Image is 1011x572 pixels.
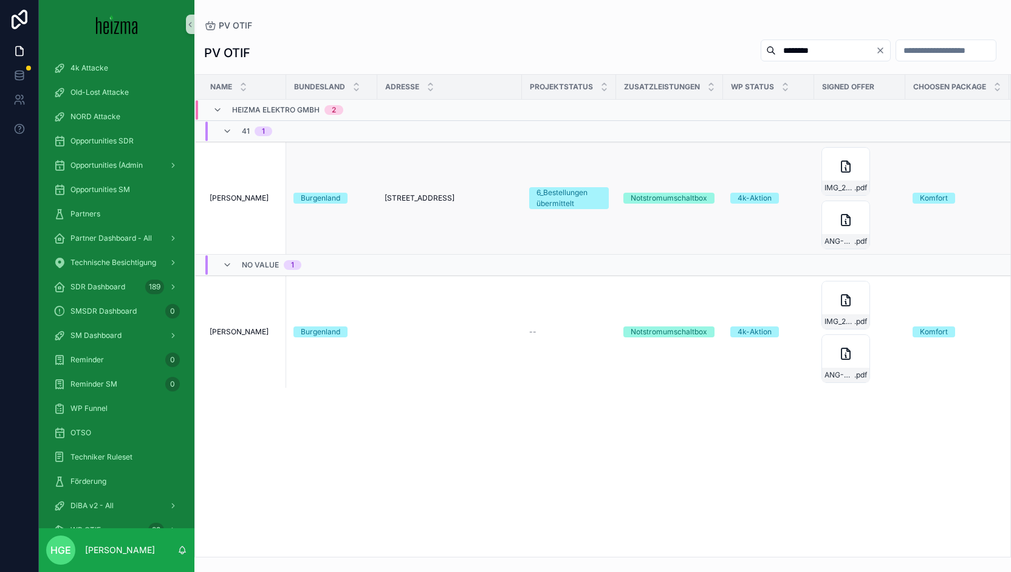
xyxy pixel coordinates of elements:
[46,349,187,371] a: Reminder0
[301,326,340,337] div: Burgenland
[332,105,336,115] div: 2
[242,126,250,136] span: 41
[623,193,716,204] a: Notstromumschaltbox
[631,326,707,337] div: Notstromumschaltbox
[210,193,269,203] span: [PERSON_NAME]
[824,183,854,193] span: IMG_20250911_0001-(1)
[738,193,772,204] div: 4k-Aktion
[530,82,593,92] span: Projektstatus
[46,495,187,517] a: DiBA v2 - All
[854,317,867,326] span: .pdf
[46,519,187,541] a: WP OTIF39
[731,82,774,92] span: WP Status
[46,422,187,444] a: OTSO
[631,193,707,204] div: Notstromumschaltbox
[50,543,71,557] span: HGE
[85,544,155,556] p: [PERSON_NAME]
[301,193,340,204] div: Burgenland
[821,147,898,249] a: IMG_20250911_0001-(1).pdfANG-PV-3348-Suchanek-2025-09-10-(2)_SIG.pdf
[46,203,187,225] a: Partners
[46,154,187,176] a: Opportunities (Admin
[46,252,187,274] a: Technische Besichtigung
[824,236,854,246] span: ANG-PV-3348-Suchanek-2025-09-10-(2)_SIG
[70,160,143,170] span: Opportunities (Admin
[219,19,252,32] span: PV OTIF
[854,183,867,193] span: .pdf
[824,317,854,326] span: IMG_20250911_0001-(1)
[70,112,120,122] span: NORD Attacke
[730,193,807,204] a: 4k-Aktion
[70,282,125,292] span: SDR Dashboard
[165,377,180,391] div: 0
[624,82,700,92] span: Zusatzleistungen
[70,452,132,462] span: Techniker Ruleset
[46,276,187,298] a: SDR Dashboard189
[70,501,114,511] span: DiBA v2 - All
[529,187,609,209] a: 6_Bestellungen übermittelt
[232,105,320,115] span: Heizma Elektro GmbH
[46,81,187,103] a: Old-Lost Attacke
[70,477,106,486] span: Förderung
[822,82,874,92] span: Signed Offer
[913,82,986,92] span: Choosen Package
[385,193,515,203] a: [STREET_ADDRESS]
[913,193,1002,204] a: Komfort
[70,355,104,365] span: Reminder
[913,326,1002,337] a: Komfort
[70,306,137,316] span: SMSDR Dashboard
[70,258,156,267] span: Technische Besichtigung
[46,106,187,128] a: NORD Attacke
[623,326,716,337] a: Notstromumschaltbox
[46,130,187,152] a: Opportunities SDR
[70,63,108,73] span: 4k Attacke
[242,260,279,270] span: No value
[46,227,187,249] a: Partner Dashboard - All
[262,126,265,136] div: 1
[46,300,187,322] a: SMSDR Dashboard0
[920,326,948,337] div: Komfort
[46,398,187,419] a: WP Funnel
[204,44,250,61] h1: PV OTIF
[70,428,91,438] span: OTSO
[210,327,269,337] span: [PERSON_NAME]
[70,136,134,146] span: Opportunities SDR
[70,233,152,243] span: Partner Dashboard - All
[854,370,867,380] span: .pdf
[210,327,279,337] a: [PERSON_NAME]
[294,82,345,92] span: Bundesland
[148,523,164,537] div: 39
[70,185,130,195] span: Opportunities SM
[920,193,948,204] div: Komfort
[293,326,370,337] a: Burgenland
[46,446,187,468] a: Techniker Ruleset
[165,353,180,367] div: 0
[291,260,294,270] div: 1
[39,49,194,528] div: scrollable content
[824,370,854,380] span: ANG-PV-3348-Suchanek-2025-09-10-(2)_SIG
[210,193,279,203] a: [PERSON_NAME]
[204,19,252,32] a: PV OTIF
[70,525,101,535] span: WP OTIF
[210,82,232,92] span: Name
[730,326,807,337] a: 4k-Aktion
[46,179,187,201] a: Opportunities SM
[385,82,419,92] span: Adresse
[293,193,370,204] a: Burgenland
[145,280,164,294] div: 189
[738,326,772,337] div: 4k-Aktion
[854,236,867,246] span: .pdf
[529,327,609,337] a: --
[529,327,536,337] span: --
[70,331,122,340] span: SM Dashboard
[46,373,187,395] a: Reminder SM0
[46,325,187,346] a: SM Dashboard
[70,209,100,219] span: Partners
[46,57,187,79] a: 4k Attacke
[821,281,898,383] a: IMG_20250911_0001-(1).pdfANG-PV-3348-Suchanek-2025-09-10-(2)_SIG.pdf
[70,379,117,389] span: Reminder SM
[70,404,108,413] span: WP Funnel
[96,15,138,34] img: App logo
[385,193,454,203] span: [STREET_ADDRESS]
[536,187,601,209] div: 6_Bestellungen übermittelt
[46,470,187,492] a: Förderung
